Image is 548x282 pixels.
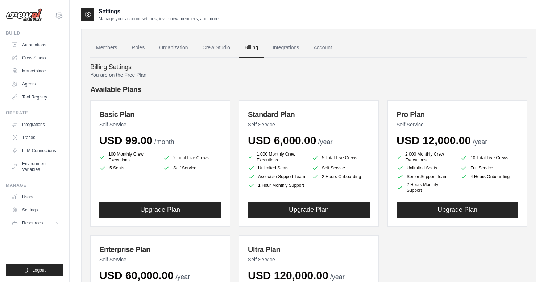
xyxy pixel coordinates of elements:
[308,38,338,58] a: Account
[153,38,194,58] a: Organization
[99,16,220,22] p: Manage your account settings, invite new members, and more.
[163,153,221,163] li: 2 Total Live Crews
[9,132,63,143] a: Traces
[6,182,63,188] div: Manage
[99,269,174,281] span: USD 60,000.00
[397,182,454,193] li: 2 Hours Monthly Support
[9,52,63,64] a: Crew Studio
[248,164,306,172] li: Unlimited Seats
[248,109,370,119] h3: Standard Plan
[239,38,264,58] a: Billing
[9,119,63,130] a: Integrations
[248,182,306,189] li: 1 Hour Monthly Support
[6,30,63,36] div: Build
[6,264,63,276] button: Logout
[32,267,46,273] span: Logout
[9,217,63,229] button: Resources
[90,38,123,58] a: Members
[6,110,63,116] div: Operate
[330,273,345,281] span: /year
[318,138,332,146] span: /year
[473,138,487,146] span: /year
[99,109,221,119] h3: Basic Plan
[9,204,63,216] a: Settings
[9,65,63,77] a: Marketplace
[99,121,221,128] p: Self Service
[397,121,518,128] p: Self Service
[248,151,306,163] li: 1,000 Monthly Crew Executions
[99,164,157,172] li: 5 Seats
[248,256,370,263] p: Self Service
[9,78,63,90] a: Agents
[312,164,370,172] li: Self Service
[397,109,518,119] h3: Pro Plan
[90,84,527,94] h4: Available Plans
[99,256,221,263] p: Self Service
[248,244,370,254] h3: Ultra Plan
[248,269,328,281] span: USD 120,000.00
[460,173,518,180] li: 4 Hours Onboarding
[22,220,43,226] span: Resources
[267,38,305,58] a: Integrations
[99,7,220,16] h2: Settings
[99,202,221,218] button: Upgrade Plan
[9,158,63,175] a: Environment Variables
[397,173,454,180] li: Senior Support Team
[175,273,190,281] span: /year
[397,134,471,146] span: USD 12,000.00
[9,191,63,203] a: Usage
[163,164,221,172] li: Self Service
[9,91,63,103] a: Tool Registry
[397,151,454,163] li: 2,000 Monthly Crew Executions
[248,202,370,218] button: Upgrade Plan
[460,153,518,163] li: 10 Total Live Crews
[90,63,527,71] h4: Billing Settings
[99,244,221,254] h3: Enterprise Plan
[460,164,518,172] li: Full Service
[9,145,63,156] a: LLM Connections
[312,173,370,180] li: 2 Hours Onboarding
[99,134,153,146] span: USD 99.00
[248,121,370,128] p: Self Service
[197,38,236,58] a: Crew Studio
[154,138,174,146] span: /month
[90,71,527,79] p: You are on the Free Plan
[248,134,316,146] span: USD 6,000.00
[397,202,518,218] button: Upgrade Plan
[9,39,63,51] a: Automations
[99,151,157,163] li: 100 Monthly Crew Executions
[312,153,370,163] li: 5 Total Live Crews
[248,173,306,180] li: Associate Support Team
[6,8,42,22] img: Logo
[126,38,150,58] a: Roles
[397,164,454,172] li: Unlimited Seats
